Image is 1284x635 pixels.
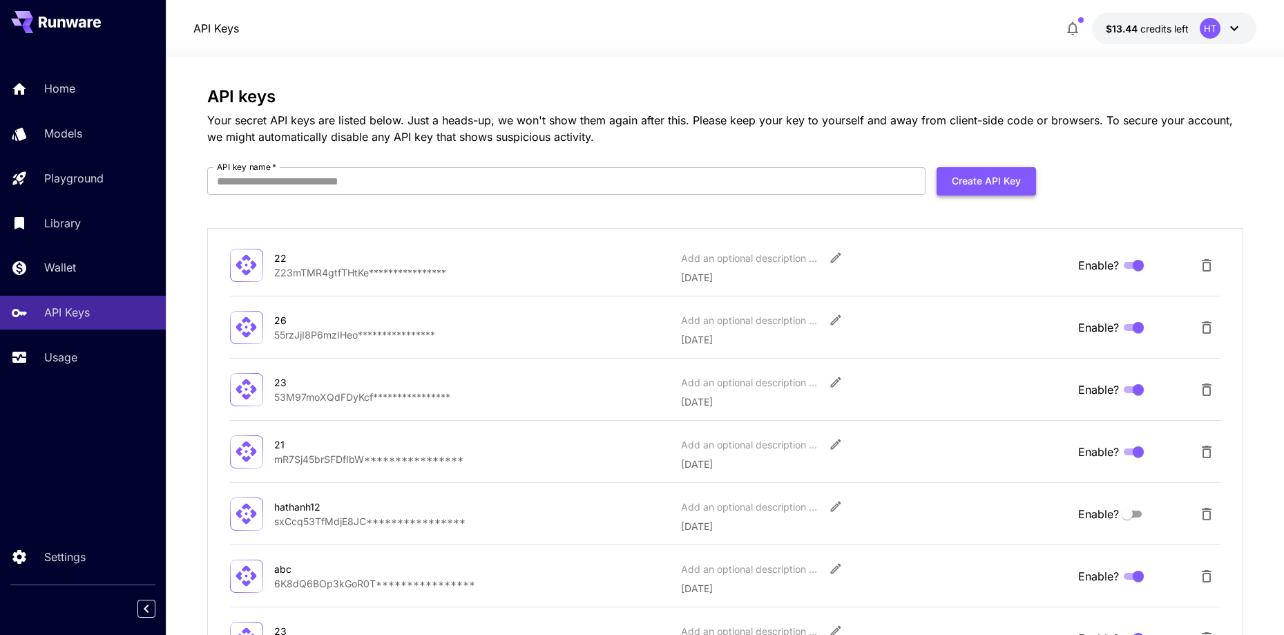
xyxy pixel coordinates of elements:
[44,170,104,187] p: Playground
[207,87,1243,106] h3: API keys
[1092,12,1256,44] button: $13.43824HT
[681,395,1066,409] p: [DATE]
[44,304,90,321] p: API Keys
[1193,562,1220,590] button: Delete API Key
[44,549,86,565] p: Settings
[823,370,848,395] button: Edit
[681,251,819,265] div: Add an optional description or comment
[681,313,819,328] div: Add an optional description or comment
[44,215,81,231] p: Library
[937,167,1036,196] button: Create API Key
[681,375,819,390] div: Add an optional description or comment
[1078,319,1119,336] span: Enable?
[1078,568,1119,585] span: Enable?
[44,125,82,142] p: Models
[1200,18,1220,39] div: HT
[274,562,412,576] div: abc
[1140,23,1189,35] span: credits left
[681,562,819,576] div: Add an optional description or comment
[1193,376,1220,404] button: Delete API Key
[681,270,1066,285] p: [DATE]
[1193,500,1220,528] button: Delete API Key
[681,500,819,514] div: Add an optional description or comment
[681,437,819,452] div: Add an optional description or comment
[217,161,276,173] label: API key name
[274,375,412,390] div: 23
[207,112,1243,145] p: Your secret API keys are listed below. Just a heads-up, we won't show them again after this. Plea...
[193,20,239,37] a: API Keys
[274,437,412,452] div: 21
[1078,381,1119,398] span: Enable?
[823,556,848,581] button: Edit
[823,432,848,457] button: Edit
[681,519,1066,533] p: [DATE]
[681,332,1066,347] p: [DATE]
[681,457,1066,471] p: [DATE]
[1193,314,1220,341] button: Delete API Key
[44,80,75,97] p: Home
[1106,21,1189,36] div: $13.43824
[193,20,239,37] nav: breadcrumb
[137,600,155,618] button: Collapse sidebar
[1106,23,1140,35] span: $13.44
[44,259,76,276] p: Wallet
[1193,438,1220,466] button: Delete API Key
[823,307,848,332] button: Edit
[1078,506,1119,522] span: Enable?
[274,251,412,265] div: 22
[44,349,77,366] p: Usage
[148,596,166,621] div: Collapse sidebar
[1078,444,1119,460] span: Enable?
[1193,252,1220,279] button: Delete API Key
[823,245,848,270] button: Edit
[681,581,1066,596] p: [DATE]
[823,494,848,519] button: Edit
[274,313,412,328] div: 26
[1078,257,1119,274] span: Enable?
[274,500,412,514] div: hathanh12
